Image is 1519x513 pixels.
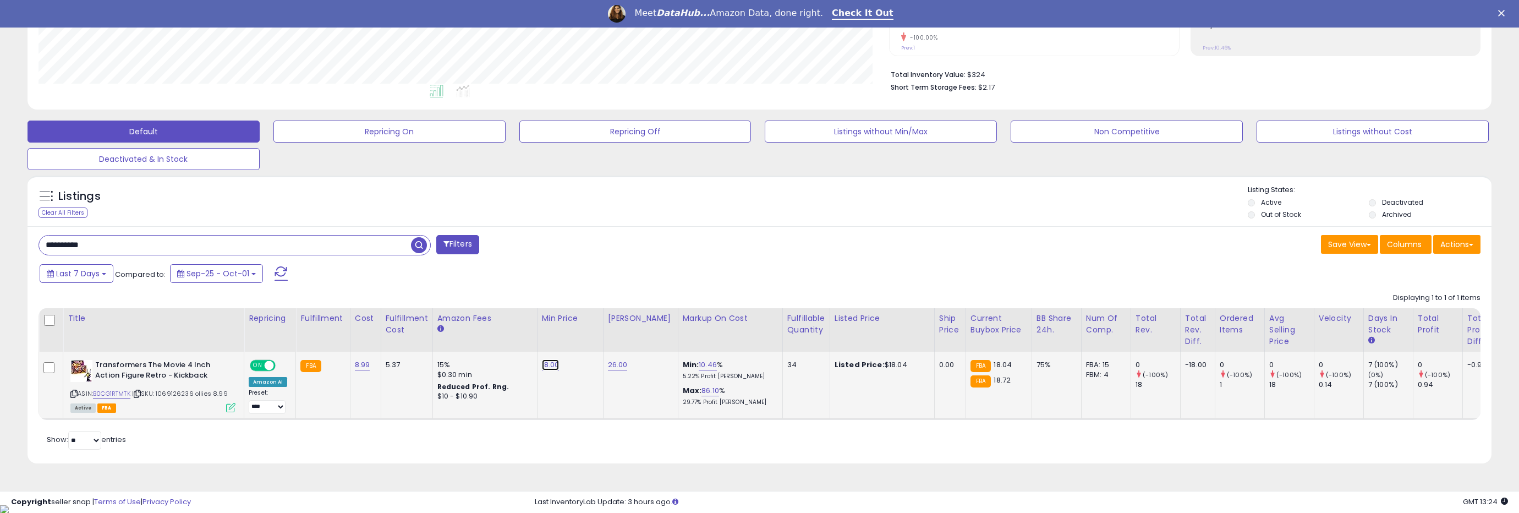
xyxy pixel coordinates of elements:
[1418,360,1462,370] div: 0
[970,375,991,388] small: FBA
[1382,210,1412,219] label: Archived
[1261,210,1301,219] label: Out of Stock
[142,496,191,507] a: Privacy Policy
[683,360,774,380] div: %
[300,313,345,324] div: Fulfillment
[608,313,673,324] div: [PERSON_NAME]
[835,359,885,370] b: Listed Price:
[994,359,1012,370] span: 18.04
[1326,370,1351,379] small: (-100%)
[1269,360,1314,370] div: 0
[683,386,774,406] div: %
[97,403,116,413] span: FBA
[249,313,291,324] div: Repricing
[56,268,100,279] span: Last 7 Days
[1136,380,1180,390] div: 18
[542,313,599,324] div: Min Price
[634,8,823,19] div: Meet Amazon Data, done right.
[273,121,506,143] button: Repricing On
[1269,313,1309,347] div: Avg Selling Price
[683,359,699,370] b: Min:
[1368,380,1413,390] div: 7 (100%)
[608,5,626,23] img: Profile image for Georgie
[535,497,1508,507] div: Last InventoryLab Update: 3 hours ago.
[1433,235,1480,254] button: Actions
[70,360,235,411] div: ASIN:
[95,360,229,383] b: Transformers The Movie 4 Inch Action Figure Retro - Kickback
[1261,198,1281,207] label: Active
[978,82,995,92] span: $2.17
[678,308,782,352] th: The percentage added to the cost of goods (COGS) that forms the calculator for Min & Max prices.
[542,359,560,370] a: 18.00
[115,269,166,280] span: Compared to:
[1257,121,1489,143] button: Listings without Cost
[970,360,991,372] small: FBA
[1368,370,1384,379] small: (0%)
[1136,360,1180,370] div: 0
[699,359,717,370] a: 10.46
[1086,370,1122,380] div: FBM: 4
[1393,293,1480,303] div: Displaying 1 to 1 of 1 items
[683,385,702,396] b: Max:
[765,121,997,143] button: Listings without Min/Max
[437,313,533,324] div: Amazon Fees
[519,121,752,143] button: Repricing Off
[608,359,628,370] a: 26.00
[1380,235,1432,254] button: Columns
[1463,496,1508,507] span: 2025-10-9 13:24 GMT
[1368,336,1375,346] small: Days In Stock.
[1387,239,1422,250] span: Columns
[11,496,51,507] strong: Copyright
[437,392,529,401] div: $10 - $10.90
[386,313,428,336] div: Fulfillment Cost
[1086,313,1126,336] div: Num of Comp.
[906,34,937,42] small: -100.00%
[274,361,292,370] span: OFF
[1418,380,1462,390] div: 0.94
[656,8,710,18] i: DataHub...
[58,189,101,204] h5: Listings
[1418,313,1458,336] div: Total Profit
[835,313,930,324] div: Listed Price
[249,389,287,414] div: Preset:
[1185,313,1210,347] div: Total Rev. Diff.
[1037,360,1073,370] div: 75%
[970,313,1027,336] div: Current Buybox Price
[787,313,825,336] div: Fulfillable Quantity
[891,70,966,79] b: Total Inventory Value:
[132,389,228,398] span: | SKU: 1069126236 ollies 8.99
[1321,235,1378,254] button: Save View
[436,235,479,254] button: Filters
[1143,370,1168,379] small: (-100%)
[437,382,509,391] b: Reduced Prof. Rng.
[1269,380,1314,390] div: 18
[1276,370,1302,379] small: (-100%)
[187,268,249,279] span: Sep-25 - Oct-01
[437,360,529,370] div: 15%
[939,360,957,370] div: 0.00
[94,496,141,507] a: Terms of Use
[1220,313,1260,336] div: Ordered Items
[1185,360,1207,370] div: -18.00
[1248,185,1491,195] p: Listing States:
[994,375,1011,385] span: 18.72
[1086,360,1122,370] div: FBA: 15
[437,324,444,334] small: Amazon Fees.
[787,360,821,370] div: 34
[1368,313,1408,336] div: Days In Stock
[1203,45,1231,51] small: Prev: 10.46%
[832,8,893,20] a: Check It Out
[1319,313,1359,324] div: Velocity
[1227,370,1252,379] small: (-100%)
[1319,360,1363,370] div: 0
[437,370,529,380] div: $0.30 min
[701,385,719,396] a: 86.10
[40,264,113,283] button: Last 7 Days
[1220,360,1264,370] div: 0
[1498,10,1509,17] div: Close
[249,377,287,387] div: Amazon AI
[683,313,778,324] div: Markup on Cost
[901,45,915,51] small: Prev: 1
[1319,380,1363,390] div: 0.14
[355,359,370,370] a: 8.99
